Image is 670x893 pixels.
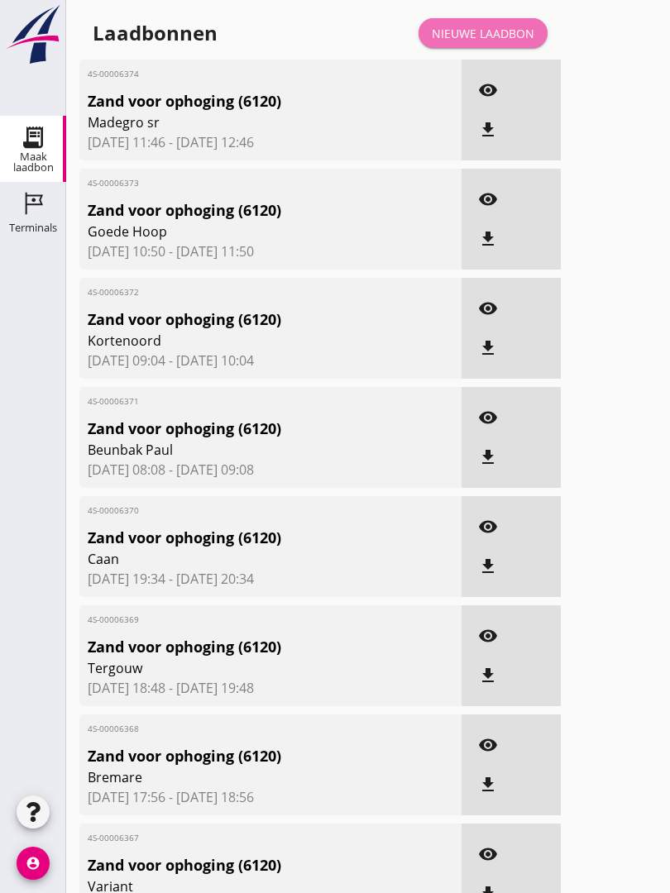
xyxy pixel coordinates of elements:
i: visibility [478,626,498,646]
div: Laadbonnen [93,20,218,46]
span: [DATE] 09:04 - [DATE] 10:04 [88,351,453,370]
span: Zand voor ophoging (6120) [88,527,392,549]
span: Zand voor ophoging (6120) [88,90,392,112]
span: Zand voor ophoging (6120) [88,745,392,767]
span: 4S-00006367 [88,832,392,844]
span: [DATE] 17:56 - [DATE] 18:56 [88,787,453,807]
span: 4S-00006371 [88,395,392,408]
i: file_download [478,666,498,685]
span: [DATE] 11:46 - [DATE] 12:46 [88,132,453,152]
a: Nieuwe laadbon [419,18,548,48]
span: Bremare [88,767,392,787]
i: file_download [478,229,498,249]
span: 4S-00006373 [88,177,392,189]
div: Nieuwe laadbon [432,25,534,42]
i: visibility [478,735,498,755]
span: Tergouw [88,658,392,678]
span: 4S-00006372 [88,286,392,298]
i: file_download [478,447,498,467]
img: logo-small.a267ee39.svg [3,4,63,65]
span: Zand voor ophoging (6120) [88,854,392,876]
span: Zand voor ophoging (6120) [88,308,392,331]
i: file_download [478,775,498,795]
i: visibility [478,189,498,209]
i: visibility [478,408,498,427]
span: 4S-00006368 [88,723,392,735]
span: [DATE] 18:48 - [DATE] 19:48 [88,678,453,698]
div: Terminals [9,222,57,233]
span: [DATE] 10:50 - [DATE] 11:50 [88,241,453,261]
span: Caan [88,549,392,569]
span: Goede Hoop [88,222,392,241]
i: account_circle [17,847,50,880]
i: visibility [478,844,498,864]
i: file_download [478,338,498,358]
span: Zand voor ophoging (6120) [88,199,392,222]
span: Zand voor ophoging (6120) [88,636,392,658]
span: 4S-00006374 [88,68,392,80]
i: file_download [478,120,498,140]
i: visibility [478,80,498,100]
span: 4S-00006370 [88,504,392,517]
i: file_download [478,556,498,576]
i: visibility [478,298,498,318]
span: Madegro sr [88,112,392,132]
span: Beunbak Paul [88,440,392,460]
span: 4S-00006369 [88,614,392,626]
span: [DATE] 19:34 - [DATE] 20:34 [88,569,453,589]
span: [DATE] 08:08 - [DATE] 09:08 [88,460,453,480]
span: Zand voor ophoging (6120) [88,418,392,440]
i: visibility [478,517,498,537]
span: Kortenoord [88,331,392,351]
